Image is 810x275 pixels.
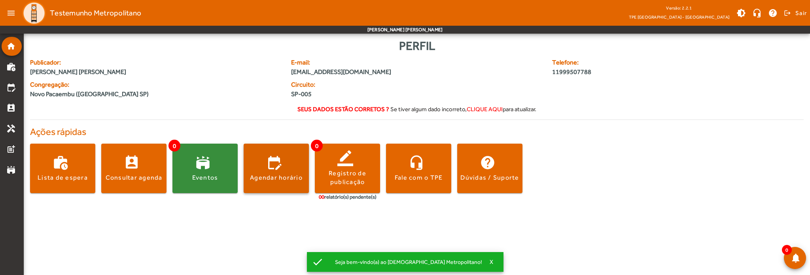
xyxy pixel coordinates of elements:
div: relatório(s) pendente(s) [319,193,377,201]
div: Perfil [30,37,804,55]
mat-icon: perm_contact_calendar [6,103,16,113]
div: Consultar agenda [106,173,163,182]
span: 0 [311,140,323,152]
mat-icon: post_add [6,144,16,154]
button: Lista de espera [30,144,95,193]
div: Lista de espera [38,173,88,182]
span: X [490,258,494,266]
span: Telefone: [552,58,738,67]
span: Novo Pacaembu ([GEOGRAPHIC_DATA] SP) [30,89,149,99]
mat-icon: handyman [6,124,16,133]
span: [EMAIL_ADDRESS][DOMAIN_NAME] [291,67,543,77]
button: Agendar horário [244,144,309,193]
div: Fale com o TPE [395,173,443,182]
span: SP-005 [291,89,412,99]
h4: Ações rápidas [30,126,804,138]
mat-icon: home [6,42,16,51]
div: Dúvidas / Suporte [460,173,519,182]
div: Registro de publicação [315,169,380,187]
span: 0 [782,245,792,255]
span: Congregação: [30,80,282,89]
button: Dúvidas / Suporte [457,144,522,193]
strong: Seus dados estão corretos ? [297,106,389,112]
span: E-mail: [291,58,543,67]
div: Agendar horário [250,173,303,182]
div: Versão: 2.2.1 [629,3,729,13]
button: Eventos [172,144,238,193]
img: Logo TPE [22,1,46,25]
a: Testemunho Metropolitano [19,1,141,25]
button: Consultar agenda [101,144,167,193]
span: 00 [319,194,324,200]
div: Eventos [192,173,218,182]
span: TPE [GEOGRAPHIC_DATA] - [GEOGRAPHIC_DATA] [629,13,729,21]
span: 0 [168,140,180,152]
button: Sair [783,7,807,19]
span: [PERSON_NAME] [PERSON_NAME] [30,67,282,77]
mat-icon: menu [3,5,19,21]
mat-icon: edit_calendar [6,83,16,92]
span: clique aqui [467,106,503,112]
button: Fale com o TPE [386,144,451,193]
span: 11999507788 [552,67,738,77]
span: Sair [795,7,807,19]
button: X [482,258,502,266]
span: Testemunho Metropolitano [50,7,141,19]
button: Registro de publicação [315,144,380,193]
span: Circuito: [291,80,412,89]
span: Se tiver algum dado incorreto, para atualizar. [390,106,536,112]
mat-icon: check [312,256,324,268]
mat-icon: work_history [6,62,16,72]
div: Seja bem-vindo(a) ao [DEMOGRAPHIC_DATA] Metropolitano! [329,256,482,267]
mat-icon: stadium [6,165,16,174]
span: Publicador: [30,58,282,67]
